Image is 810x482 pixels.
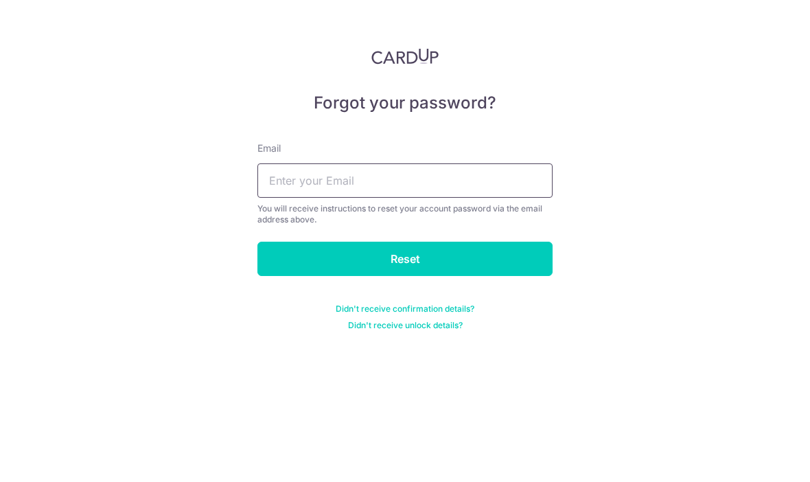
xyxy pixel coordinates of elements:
h5: Forgot your password? [257,92,553,114]
input: Enter your Email [257,163,553,198]
label: Email [257,141,281,155]
a: Didn't receive unlock details? [348,320,463,331]
input: Reset [257,242,553,276]
a: Didn't receive confirmation details? [336,303,474,314]
img: CardUp Logo [371,48,439,65]
div: You will receive instructions to reset your account password via the email address above. [257,203,553,225]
